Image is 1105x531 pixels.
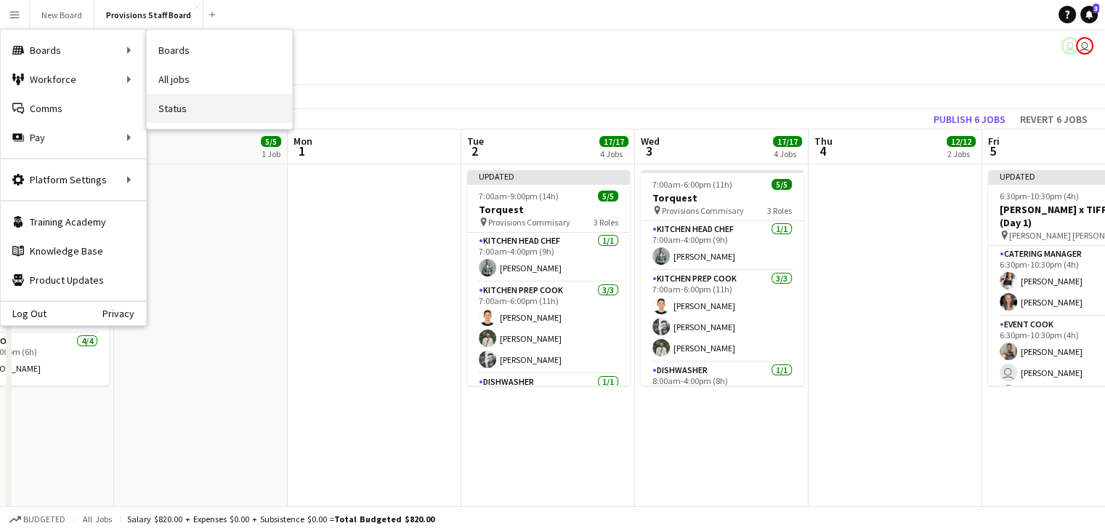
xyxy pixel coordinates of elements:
div: 1 Job [262,148,280,159]
span: 7:00am-6:00pm (11h) [652,179,732,190]
span: 5/5 [261,136,281,147]
span: 17/17 [773,136,802,147]
span: 6:30pm-10:30pm (4h) [1000,191,1079,201]
button: Publish 6 jobs [928,110,1011,129]
app-user-avatar: Dustin Gallagher [1061,37,1079,55]
div: Boards [1,36,146,65]
span: All jobs [80,514,115,524]
span: Provisions Commisary [488,217,570,228]
app-card-role: Dishwasher1/18:00am-4:00pm (8h) [641,362,804,412]
span: Total Budgeted $820.00 [334,514,434,524]
a: All jobs [147,65,292,94]
app-job-card: Updated7:00am-9:00pm (14h)5/5Torquest Provisions Commisary3 RolesKitchen Head Chef1/17:00am-4:00p... [467,170,630,386]
app-card-role: Kitchen Head Chef1/17:00am-4:00pm (9h)[PERSON_NAME] [641,221,804,271]
a: Status [147,94,292,123]
div: Updated [467,170,630,182]
span: 17/17 [599,136,628,147]
a: Comms [1,94,146,123]
div: 4 Jobs [600,148,628,159]
button: Budgeted [7,511,68,527]
button: Provisions Staff Board [94,1,203,29]
app-user-avatar: Dustin Gallagher [1076,37,1093,55]
span: 3 Roles [594,217,618,228]
span: 2 [465,143,484,159]
a: Product Updates [1,265,146,295]
h3: Torquest [641,191,804,204]
app-card-role: Kitchen Head Chef1/17:00am-4:00pm (9h)[PERSON_NAME] [467,233,630,282]
div: Pay [1,123,146,152]
div: Salary $820.00 + Expenses $0.00 + Subsistence $0.00 = [127,514,434,524]
span: 12/12 [947,136,976,147]
span: 3 [1093,4,1099,13]
span: Provisions Commisary [662,205,744,216]
div: Workforce [1,65,146,94]
a: Training Academy [1,207,146,236]
button: New Board [30,1,94,29]
button: Revert 6 jobs [1014,110,1093,129]
span: 5/5 [598,191,618,201]
span: 4 [812,143,833,159]
h3: Torquest [467,203,630,216]
span: Mon [294,135,312,148]
app-job-card: 7:00am-6:00pm (11h)5/5Torquest Provisions Commisary3 RolesKitchen Head Chef1/17:00am-4:00pm (9h)[... [641,170,804,386]
div: Platform Settings [1,165,146,194]
app-card-role: Kitchen Prep Cook3/37:00am-6:00pm (11h)[PERSON_NAME][PERSON_NAME][PERSON_NAME] [467,282,630,374]
div: 2 Jobs [947,148,975,159]
div: 4 Jobs [774,148,801,159]
app-card-role: Dishwasher1/1 [467,374,630,423]
a: Knowledge Base [1,236,146,265]
span: 5/5 [772,179,792,190]
span: 7:00am-9:00pm (14h) [479,191,559,201]
span: Fri [988,135,1000,148]
app-card-role: Kitchen Prep Cook3/37:00am-6:00pm (11h)[PERSON_NAME][PERSON_NAME][PERSON_NAME] [641,271,804,362]
a: Boards [147,36,292,65]
a: 3 [1080,6,1098,23]
a: Log Out [1,308,46,319]
span: 3 Roles [767,205,792,216]
span: 5 [986,143,1000,159]
span: Budgeted [23,514,65,524]
span: Thu [814,135,833,148]
span: 3 [639,143,660,159]
span: Wed [641,135,660,148]
a: Privacy [102,308,146,319]
span: Tue [467,135,484,148]
span: 1 [291,143,312,159]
